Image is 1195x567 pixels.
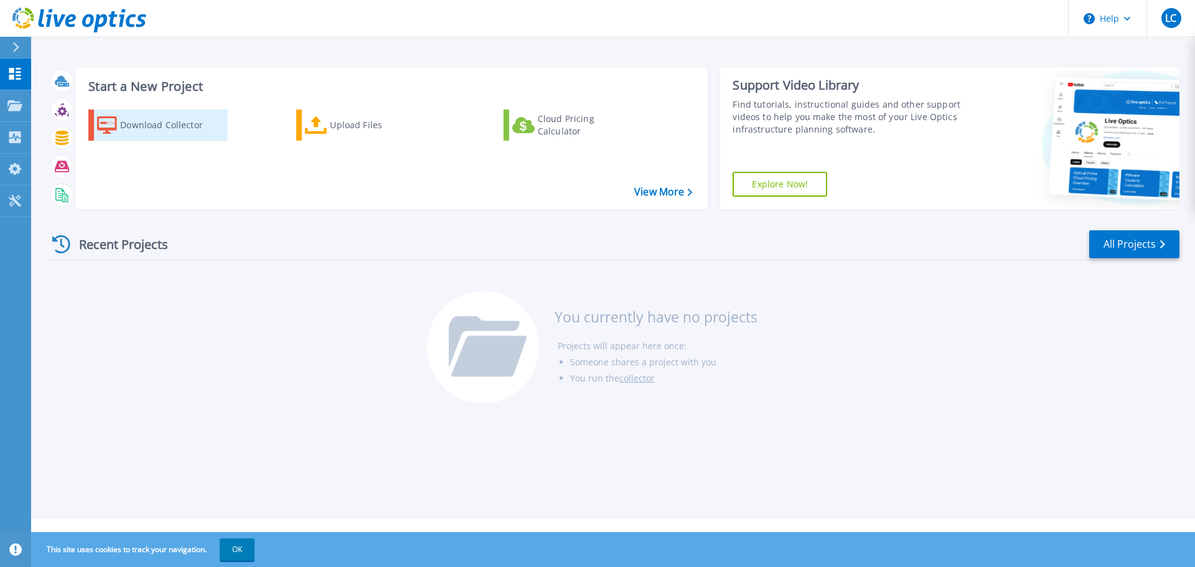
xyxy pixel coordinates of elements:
button: OK [220,538,255,561]
li: Someone shares a project with you [570,354,757,370]
li: Projects will appear here once: [558,338,757,354]
div: Recent Projects [48,229,185,260]
a: Explore Now! [733,172,827,197]
li: You run the [570,370,757,387]
a: View More [634,186,692,198]
div: Find tutorials, instructional guides and other support videos to help you make the most of your L... [733,98,967,136]
a: Download Collector [88,110,227,141]
a: collector [619,372,655,384]
a: All Projects [1089,230,1179,258]
div: Download Collector [120,113,220,138]
h3: Start a New Project [88,80,692,93]
div: Upload Files [330,113,429,138]
span: LC [1165,13,1176,23]
div: Cloud Pricing Calculator [538,113,637,138]
a: Upload Files [296,110,435,141]
span: This site uses cookies to track your navigation. [34,538,255,561]
div: Support Video Library [733,77,967,93]
a: Cloud Pricing Calculator [504,110,642,141]
h3: You currently have no projects [555,310,757,324]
